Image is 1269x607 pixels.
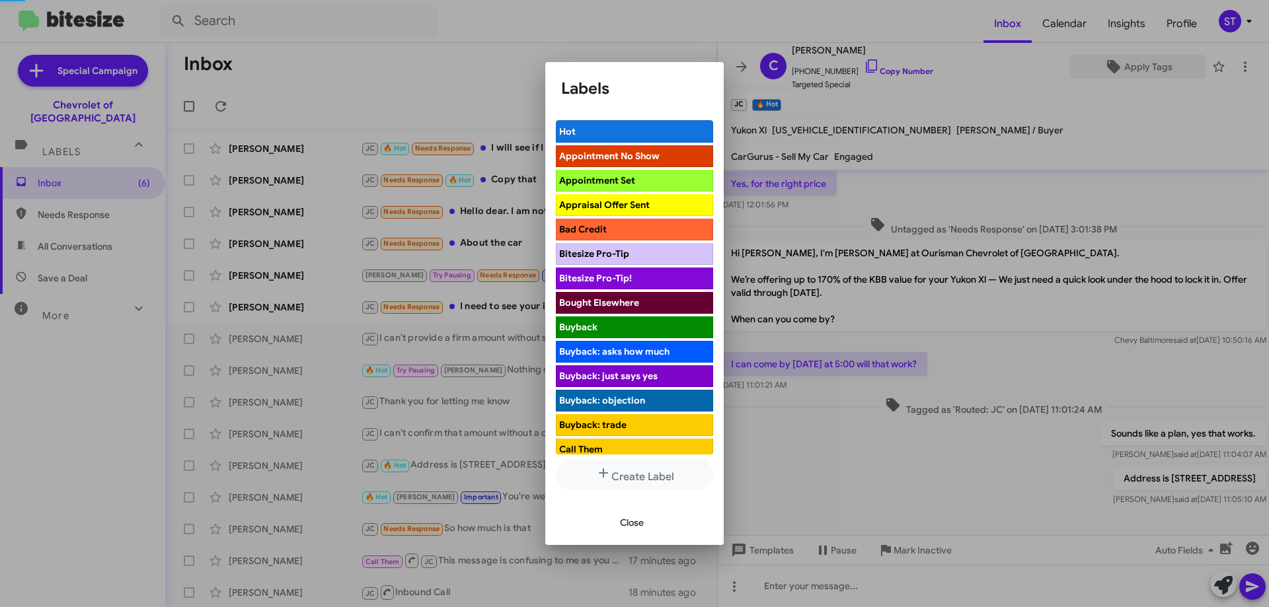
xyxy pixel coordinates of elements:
button: Create Label [556,460,713,489]
span: Buyback: asks how much [559,345,670,357]
span: Appointment No Show [559,150,660,162]
span: Buyback [559,321,597,333]
span: Close [620,511,644,534]
span: Buyback: trade [559,419,627,431]
button: Close [609,511,654,534]
span: Bitesize Pro-Tip [559,248,629,260]
span: Bought Elsewhere [559,297,639,308]
span: Buyback: objection [559,394,645,406]
h1: Labels [561,78,708,99]
span: Appointment Set [559,174,635,186]
span: Buyback: just says yes [559,370,658,382]
span: Appraisal Offer Sent [559,199,650,211]
span: Bad Credit [559,223,607,235]
span: Hot [559,125,576,137]
span: Call Them [559,443,603,455]
span: Bitesize Pro-Tip! [559,272,632,284]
